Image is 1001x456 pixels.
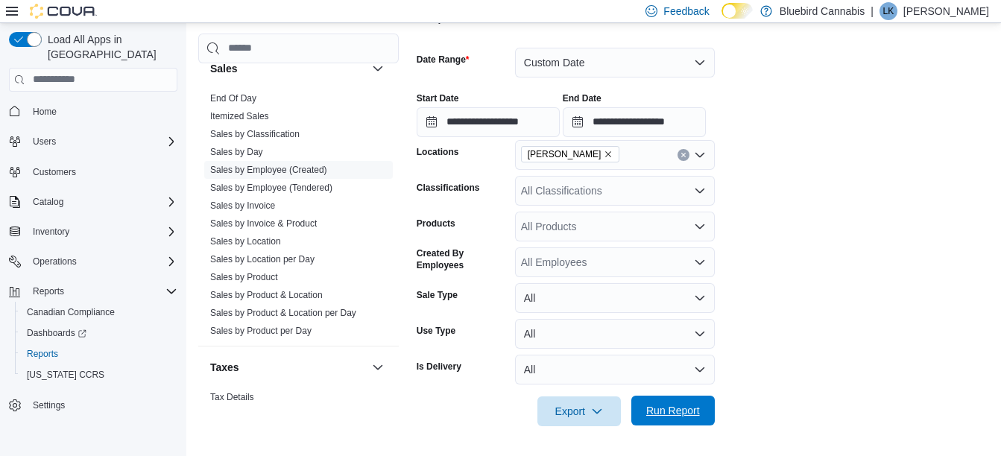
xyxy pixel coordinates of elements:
[210,236,281,247] a: Sales by Location
[694,221,706,232] button: Open list of options
[33,166,76,178] span: Customers
[210,218,317,229] a: Sales by Invoice & Product
[21,366,110,384] a: [US_STATE] CCRS
[27,369,104,381] span: [US_STATE] CCRS
[33,136,56,148] span: Users
[646,403,700,418] span: Run Report
[780,2,865,20] p: Bluebird Cannabis
[30,4,97,19] img: Cova
[210,289,323,301] span: Sales by Product & Location
[27,253,177,270] span: Operations
[663,4,709,19] span: Feedback
[210,360,366,375] button: Taxes
[210,182,332,194] span: Sales by Employee (Tendered)
[27,253,83,270] button: Operations
[27,133,177,151] span: Users
[210,111,269,121] a: Itemized Sales
[9,95,177,455] nav: Complex example
[15,343,183,364] button: Reports
[42,32,177,62] span: Load All Apps in [GEOGRAPHIC_DATA]
[210,61,366,76] button: Sales
[210,110,269,122] span: Itemized Sales
[3,281,183,302] button: Reports
[21,345,177,363] span: Reports
[27,193,69,211] button: Catalog
[417,325,455,337] label: Use Type
[210,93,256,104] a: End Of Day
[27,162,177,181] span: Customers
[210,200,275,212] span: Sales by Invoice
[210,254,315,265] a: Sales by Location per Day
[3,161,183,183] button: Customers
[521,146,620,162] span: Almonte
[210,360,239,375] h3: Taxes
[27,282,70,300] button: Reports
[694,149,706,161] button: Open list of options
[27,396,177,414] span: Settings
[694,185,706,197] button: Open list of options
[210,307,356,319] span: Sales by Product & Location per Day
[210,235,281,247] span: Sales by Location
[515,319,715,349] button: All
[417,54,470,66] label: Date Range
[27,348,58,360] span: Reports
[21,324,92,342] a: Dashboards
[3,251,183,272] button: Operations
[210,290,323,300] a: Sales by Product & Location
[210,391,254,403] span: Tax Details
[537,396,621,426] button: Export
[3,191,183,212] button: Catalog
[210,200,275,211] a: Sales by Invoice
[678,149,689,161] button: Clear input
[15,323,183,343] a: Dashboards
[210,165,327,175] a: Sales by Employee (Created)
[21,303,177,321] span: Canadian Compliance
[417,247,509,271] label: Created By Employees
[27,327,86,339] span: Dashboards
[417,107,560,137] input: Press the down key to open a popover containing a calendar.
[871,2,874,20] p: |
[563,92,601,104] label: End Date
[210,147,263,157] a: Sales by Day
[33,106,57,118] span: Home
[417,289,458,301] label: Sale Type
[515,48,715,77] button: Custom Date
[21,366,177,384] span: Washington CCRS
[880,2,897,20] div: Luma Khoury
[631,396,715,425] button: Run Report
[27,282,177,300] span: Reports
[27,223,75,241] button: Inventory
[21,345,64,363] a: Reports
[3,131,183,152] button: Users
[210,308,356,318] a: Sales by Product & Location per Day
[210,146,263,158] span: Sales by Day
[210,164,327,176] span: Sales by Employee (Created)
[27,306,115,318] span: Canadian Compliance
[883,2,894,20] span: LK
[604,150,613,159] button: Remove Almonte from selection in this group
[27,223,177,241] span: Inventory
[694,256,706,268] button: Open list of options
[27,193,177,211] span: Catalog
[33,399,65,411] span: Settings
[27,102,177,121] span: Home
[210,218,317,229] span: Sales by Invoice & Product
[21,303,121,321] a: Canadian Compliance
[417,218,455,229] label: Products
[417,182,480,194] label: Classifications
[3,221,183,242] button: Inventory
[417,146,459,158] label: Locations
[21,324,177,342] span: Dashboards
[721,3,753,19] input: Dark Mode
[33,285,64,297] span: Reports
[546,396,612,426] span: Export
[210,183,332,193] a: Sales by Employee (Tendered)
[15,302,183,323] button: Canadian Compliance
[210,271,278,283] span: Sales by Product
[198,388,399,430] div: Taxes
[903,2,989,20] p: [PERSON_NAME]
[515,355,715,384] button: All
[33,226,69,238] span: Inventory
